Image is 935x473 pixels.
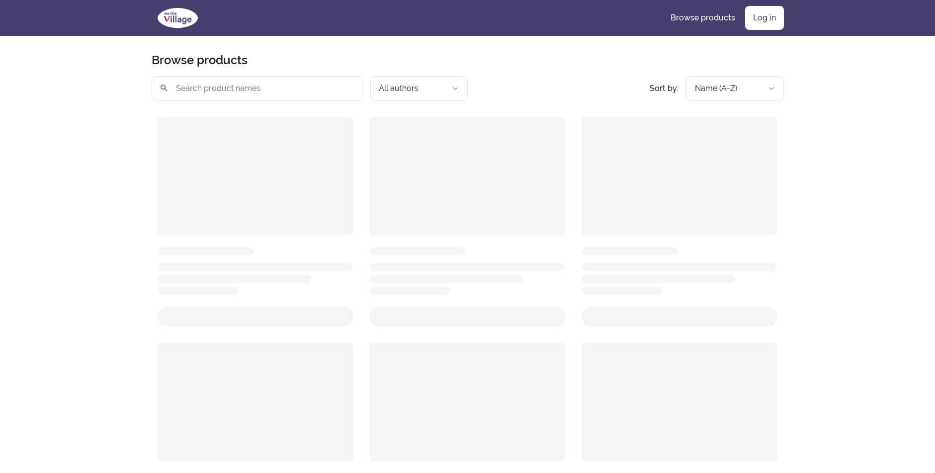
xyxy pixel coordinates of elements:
[370,76,468,101] button: Filter by author
[663,6,743,30] a: Browse products
[160,81,169,95] span: search
[152,52,248,68] h2: Browse products
[650,84,679,93] span: Sort by:
[152,76,362,101] input: Search product names
[745,6,784,30] a: Log in
[152,6,204,30] img: We The Village logo
[686,76,784,101] button: Product sort options
[663,6,784,30] nav: Main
